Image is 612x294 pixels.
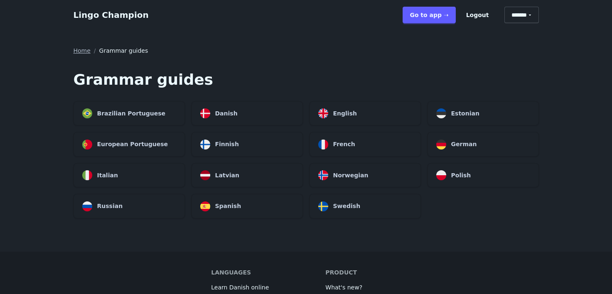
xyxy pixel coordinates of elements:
[74,101,185,126] a: Brazilian Portuguese
[310,132,421,157] a: French
[211,268,251,277] h6: Languages
[310,163,421,188] a: Norwegian
[74,10,149,20] a: Lingo Champion
[333,108,357,119] span: English
[94,47,96,55] span: /
[333,201,361,211] span: Swedish
[325,283,362,292] a: What's new?
[74,132,185,157] a: European Portuguese
[74,71,539,88] h1: Grammar guides
[215,108,238,119] span: Danish
[215,170,239,181] span: Latvian
[215,201,241,211] span: Spanish
[451,108,479,119] span: Estonian
[192,101,303,126] a: Danish
[310,194,421,218] a: Swedish
[333,170,369,181] span: Norwegian
[74,163,185,188] a: Italian
[459,7,496,23] button: Logout
[99,47,148,55] span: Grammar guides
[310,101,421,126] a: English
[428,132,539,157] a: German
[192,132,303,157] a: Finnish
[97,170,118,181] span: Italian
[451,139,477,149] span: German
[215,139,239,149] span: Finnish
[192,194,303,218] a: Spanish
[451,170,471,181] span: Polish
[403,7,455,23] a: Go to app ➝
[97,139,168,149] span: European Portuguese
[97,108,166,119] span: Brazilian Portuguese
[325,268,357,277] h6: Product
[97,201,123,211] span: Russian
[428,101,539,126] a: Estonian
[74,194,185,218] a: Russian
[333,139,355,149] span: French
[211,283,269,292] a: Learn Danish online
[74,47,91,55] a: Home
[74,47,539,55] nav: Breadcrumb
[428,163,539,188] a: Polish
[192,163,303,188] a: Latvian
